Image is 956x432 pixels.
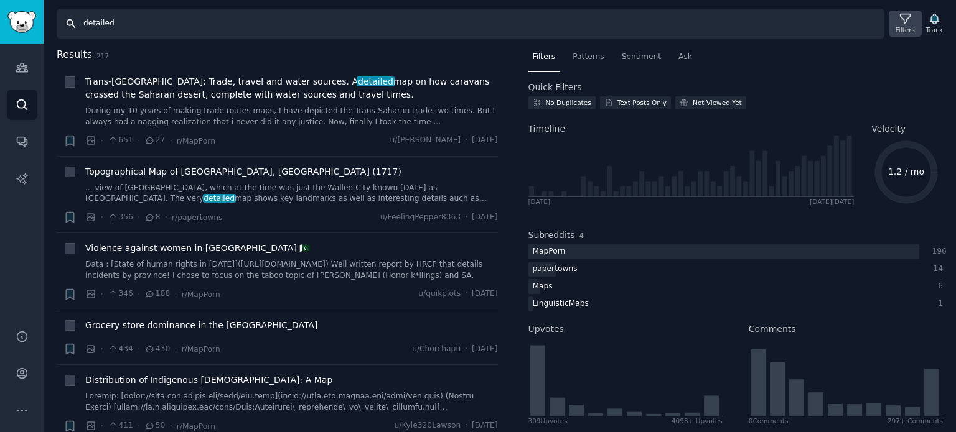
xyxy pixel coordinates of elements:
[573,52,604,63] span: Patterns
[85,183,498,205] a: ... view of [GEOGRAPHIC_DATA], which at the time was just the Walled City known [DATE] as [GEOGRA...
[85,106,498,127] a: During my 10 years of making trade routes maps, I have depicted the Trans-Saharan trade two times...
[465,420,467,431] span: ·
[888,167,924,177] text: 1.2 / mo
[144,420,165,431] span: 50
[528,244,570,260] div: MapPorn
[533,52,556,63] span: Filters
[465,288,467,300] span: ·
[144,212,160,223] span: 8
[108,420,133,431] span: 411
[395,420,461,431] span: u/Kyle320Lawson
[622,52,661,63] span: Sentiment
[138,288,140,301] span: ·
[101,342,103,356] span: ·
[165,211,167,224] span: ·
[528,416,568,425] div: 309 Upvote s
[85,374,332,387] a: Distribution of Indigenous [DEMOGRAPHIC_DATA]: A Map
[174,342,177,356] span: ·
[85,259,498,281] a: Data : [State of human rights in [DATE]]([URL][DOMAIN_NAME]) Well written report by HRCP that det...
[85,75,498,101] a: Trans-[GEOGRAPHIC_DATA]: Trade, travel and water sources. Adetailedmap on how caravans crossed th...
[85,319,317,332] a: Grocery store dominance in the [GEOGRAPHIC_DATA]
[412,344,461,355] span: u/Chorchapu
[528,323,564,336] h2: Upvotes
[96,52,109,60] span: 217
[932,281,944,292] div: 6
[7,11,36,33] img: GummySearch logo
[390,135,461,146] span: u/[PERSON_NAME]
[108,288,133,300] span: 346
[932,264,944,275] div: 14
[138,211,140,224] span: ·
[108,135,133,146] span: 651
[85,242,310,255] a: Violence against women in [GEOGRAPHIC_DATA] 🇵🇰
[693,98,742,107] div: Not Viewed Yet
[528,81,582,94] h2: Quick Filters
[380,212,461,223] span: u/FeelingPepper8363
[418,288,461,300] span: u/quikplots
[182,345,220,354] span: r/MapPorn
[926,25,943,34] div: Track
[810,197,854,206] div: [DATE] [DATE]
[85,75,498,101] span: Trans-[GEOGRAPHIC_DATA]: Trade, travel and water sources. A map on how caravans crossed the Sahar...
[546,98,591,107] div: No Duplicates
[871,122,906,136] span: Velocity
[57,9,884,39] input: Search Keyword
[169,134,172,147] span: ·
[174,288,177,301] span: ·
[138,134,140,147] span: ·
[172,213,222,222] span: r/papertowns
[101,211,103,224] span: ·
[672,416,723,425] div: 4098+ Upvotes
[528,262,582,277] div: papertowns
[528,197,551,206] div: [DATE]
[932,298,944,310] div: 1
[144,288,170,300] span: 108
[472,420,497,431] span: [DATE]
[144,344,170,355] span: 430
[922,11,947,37] button: Track
[749,323,796,336] h2: Comments
[108,344,133,355] span: 434
[465,135,467,146] span: ·
[888,416,943,425] div: 297+ Comments
[678,52,692,63] span: Ask
[177,422,215,431] span: r/MapPorn
[138,342,140,356] span: ·
[101,134,103,147] span: ·
[357,76,394,86] span: detailed
[472,212,497,223] span: [DATE]
[617,98,667,107] div: Text Posts Only
[472,344,497,355] span: [DATE]
[528,122,566,136] span: Timeline
[472,135,497,146] span: [DATE]
[579,232,584,239] span: 4
[85,165,401,178] a: Topographical Map of [GEOGRAPHIC_DATA], [GEOGRAPHIC_DATA] (1717)
[144,135,165,146] span: 27
[472,288,497,300] span: [DATE]
[932,246,944,257] div: 196
[528,229,575,242] h2: Subreddits
[57,47,92,63] span: Results
[465,344,467,355] span: ·
[203,194,236,203] span: detailed
[528,296,594,312] div: LinguisticMaps
[177,137,215,145] span: r/MapPorn
[85,391,498,413] a: Loremip: [dolor://sita.con.adipis.eli/sedd/eiu.temp](incid://utla.etd.magnaa.eni/admi/ven.quis) (...
[182,290,220,299] span: r/MapPorn
[896,25,915,34] div: Filters
[749,416,789,425] div: 0 Comment s
[108,212,133,223] span: 356
[528,279,557,295] div: Maps
[465,212,467,223] span: ·
[101,288,103,301] span: ·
